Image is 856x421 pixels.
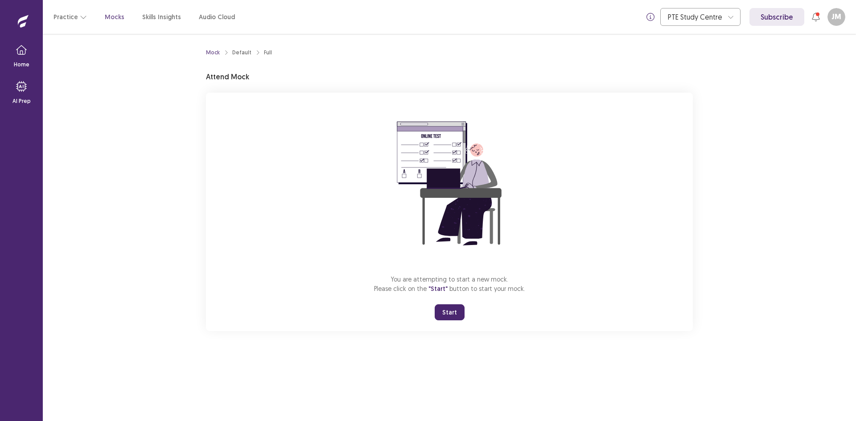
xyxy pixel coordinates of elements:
[428,285,448,293] span: "Start"
[435,304,465,320] button: Start
[232,49,251,57] div: Default
[374,274,525,294] p: You are attempting to start a new mock. Please click on the button to start your mock.
[642,9,658,25] button: info
[668,8,723,25] div: PTE Study Centre
[105,12,124,22] a: Mocks
[264,49,272,57] div: Full
[199,12,235,22] a: Audio Cloud
[12,97,31,105] p: AI Prep
[827,8,845,26] button: JM
[53,9,87,25] button: Practice
[14,61,29,69] p: Home
[206,49,272,57] nav: breadcrumb
[749,8,804,26] a: Subscribe
[369,103,530,264] img: attend-mock
[206,71,249,82] p: Attend Mock
[206,49,220,57] a: Mock
[142,12,181,22] a: Skills Insights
